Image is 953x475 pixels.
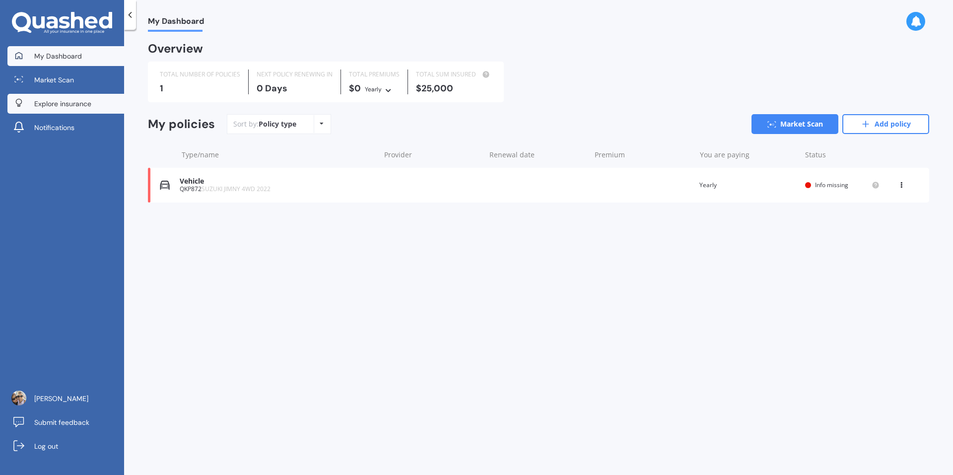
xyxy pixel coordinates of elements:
a: Explore insurance [7,94,124,114]
a: [PERSON_NAME] [7,389,124,408]
div: $0 [349,83,400,94]
div: TOTAL NUMBER OF POLICIES [160,69,240,79]
a: Add policy [842,114,929,134]
span: Submit feedback [34,417,89,427]
div: 0 Days [257,83,333,93]
a: Notifications [7,118,124,137]
div: Yearly [699,180,797,190]
div: Policy type [259,119,296,129]
div: QKP872 [180,186,375,193]
div: TOTAL SUM INSURED [416,69,492,79]
span: [PERSON_NAME] [34,394,88,404]
div: TOTAL PREMIUMS [349,69,400,79]
a: Market Scan [751,114,838,134]
div: Type/name [182,150,376,160]
span: My Dashboard [34,51,82,61]
div: You are paying [700,150,797,160]
span: Log out [34,441,58,451]
div: My policies [148,117,215,132]
div: 1 [160,83,240,93]
a: Market Scan [7,70,124,90]
div: Renewal date [489,150,587,160]
div: Sort by: [233,119,296,129]
span: SUZUKI JIMNY 4WD 2022 [202,185,271,193]
div: NEXT POLICY RENEWING IN [257,69,333,79]
span: Notifications [34,123,74,133]
div: Status [805,150,880,160]
img: ACg8ocJj9Pe7XI1xI7LDhQUS9xyFwuKv_WxMyUM5sHvKpSPPSdxdJo3a=s96-c [11,391,26,406]
div: Provider [384,150,481,160]
a: Submit feedback [7,412,124,432]
div: Overview [148,44,203,54]
div: $25,000 [416,83,492,93]
div: Premium [595,150,692,160]
span: Info missing [815,181,848,189]
span: My Dashboard [148,16,204,30]
div: Vehicle [180,177,375,186]
a: Log out [7,436,124,456]
a: My Dashboard [7,46,124,66]
span: Market Scan [34,75,74,85]
img: Vehicle [160,180,170,190]
span: Explore insurance [34,99,91,109]
div: Yearly [365,84,382,94]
